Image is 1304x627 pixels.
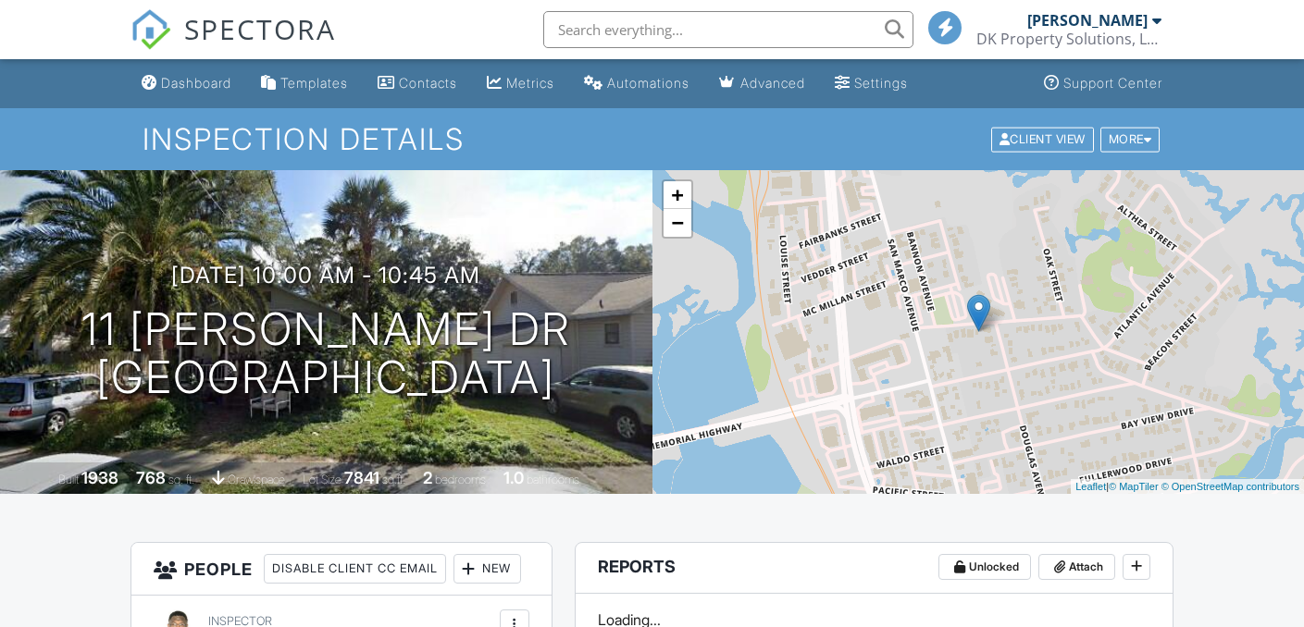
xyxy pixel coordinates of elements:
[171,263,480,288] h3: [DATE] 10:00 am - 10:45 am
[453,554,521,584] div: New
[134,67,239,101] a: Dashboard
[1027,11,1148,30] div: [PERSON_NAME]
[344,468,379,487] div: 7841
[1075,481,1106,492] a: Leaflet
[131,543,552,596] h3: People
[168,473,194,486] span: sq. ft.
[1071,479,1304,495] div: |
[607,75,689,91] div: Automations
[506,75,554,91] div: Metrics
[664,209,691,237] a: Zoom out
[740,75,805,91] div: Advanced
[827,67,915,101] a: Settings
[479,67,562,101] a: Metrics
[280,75,348,91] div: Templates
[976,30,1161,48] div: DK Property Solutions, LLC
[435,473,486,486] span: bedrooms
[989,131,1099,145] a: Client View
[136,468,166,487] div: 768
[1037,67,1170,101] a: Support Center
[399,75,457,91] div: Contacts
[527,473,579,486] span: bathrooms
[991,127,1094,152] div: Client View
[254,67,355,101] a: Templates
[543,11,913,48] input: Search everything...
[1063,75,1162,91] div: Support Center
[664,181,691,209] a: Zoom in
[130,25,336,64] a: SPECTORA
[370,67,465,101] a: Contacts
[58,473,79,486] span: Built
[1109,481,1159,492] a: © MapTiler
[577,67,697,101] a: Automations (Basic)
[1161,481,1299,492] a: © OpenStreetMap contributors
[264,554,446,584] div: Disable Client CC Email
[423,468,432,487] div: 2
[712,67,813,101] a: Advanced
[143,123,1162,155] h1: Inspection Details
[161,75,231,91] div: Dashboard
[228,473,285,486] span: crawlspace
[81,305,571,403] h1: 11 [PERSON_NAME] Dr [GEOGRAPHIC_DATA]
[854,75,908,91] div: Settings
[303,473,342,486] span: Lot Size
[184,9,336,48] span: SPECTORA
[1100,127,1161,152] div: More
[503,468,524,487] div: 1.0
[130,9,171,50] img: The Best Home Inspection Software - Spectora
[382,473,405,486] span: sq.ft.
[81,468,118,487] div: 1938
